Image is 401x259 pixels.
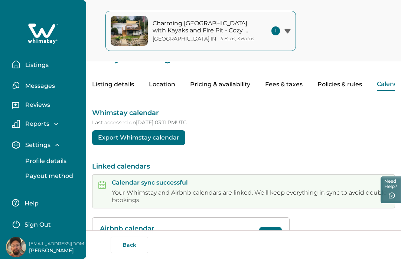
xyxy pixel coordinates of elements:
button: Listing details [92,78,134,91]
button: Messages [12,78,80,93]
p: Listings [23,61,49,69]
p: Reports [23,120,49,128]
p: [PERSON_NAME] [29,247,88,255]
button: property-coverCharming [GEOGRAPHIC_DATA] with Kayaks and Fire Pit - Cozy Retreat[GEOGRAPHIC_DATA]... [105,11,296,51]
button: Sign Out [12,216,78,231]
p: Calendar sync successful [112,179,391,186]
p: Linked calendars [92,163,395,170]
button: Policies & rules [317,78,362,91]
p: [EMAIL_ADDRESS][DOMAIN_NAME] [29,240,88,247]
button: Help [12,195,78,210]
p: Your Whimstay and Airbnb calendars are linked. We’ll keep everything in sync to avoid double book... [112,189,391,204]
button: Pricing & availability [190,78,250,91]
p: Whimstay calendar [92,108,395,117]
div: Settings [12,154,80,183]
p: [GEOGRAPHIC_DATA] , IN [153,36,216,42]
button: Location [149,78,175,91]
p: Payout method [23,172,73,180]
p: Last accessed on [DATE] 03:11 PM UTC [92,119,395,126]
p: Profile details [23,157,66,165]
img: property-cover [111,16,148,46]
p: Messages [23,82,55,90]
button: Edit [259,227,282,242]
button: Profile details [17,154,85,169]
span: 1 [271,26,280,35]
button: Reviews [12,99,80,113]
button: Export Whimstay calendar [92,130,185,145]
img: Whimstay Host [6,237,26,257]
button: Back [111,237,148,253]
p: Help [22,200,39,207]
button: Payout method [17,169,85,183]
p: Sign Out [25,221,51,228]
button: Reports [12,120,80,128]
p: Charming [GEOGRAPHIC_DATA] with Kayaks and Fire Pit - Cozy Retreat [153,20,253,34]
button: Fees & taxes [265,78,303,91]
p: Settings [23,141,50,149]
p: Reviews [23,101,50,109]
p: Edit your listing [92,45,395,63]
p: 5 Beds, 3 Baths [221,36,254,42]
p: Airbnb calendar [100,225,255,233]
button: Settings [12,141,80,149]
button: Listings [12,57,80,72]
